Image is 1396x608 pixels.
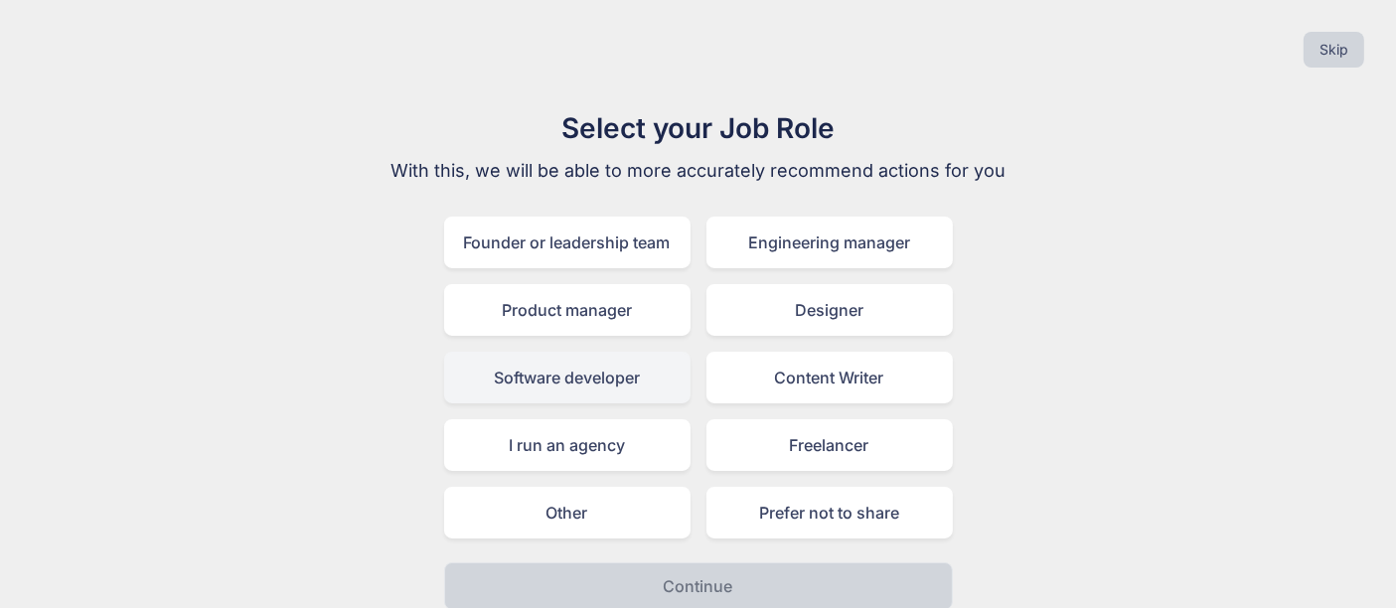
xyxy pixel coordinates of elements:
[444,419,691,471] div: I run an agency
[664,574,733,598] p: Continue
[444,284,691,336] div: Product manager
[706,217,953,268] div: Engineering manager
[706,352,953,403] div: Content Writer
[444,217,691,268] div: Founder or leadership team
[444,487,691,538] div: Other
[444,352,691,403] div: Software developer
[365,157,1032,185] p: With this, we will be able to more accurately recommend actions for you
[706,487,953,538] div: Prefer not to share
[706,419,953,471] div: Freelancer
[365,107,1032,149] h1: Select your Job Role
[706,284,953,336] div: Designer
[1304,32,1364,68] button: Skip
